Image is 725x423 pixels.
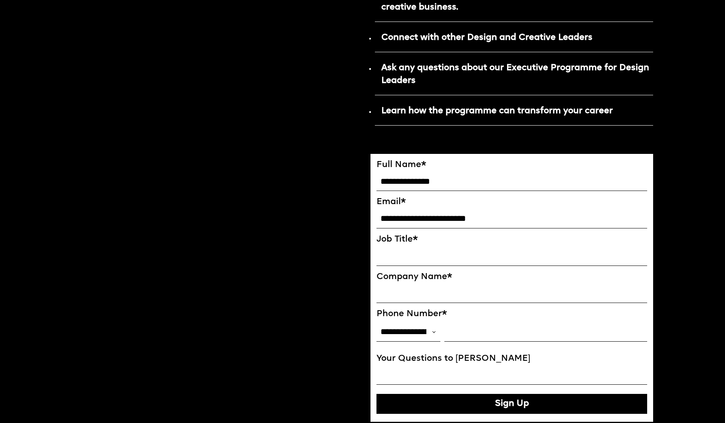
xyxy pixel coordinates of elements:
[376,234,647,245] label: Job Title
[381,107,613,115] strong: Learn how the programme can transform your career
[376,354,647,364] label: Your Questions to [PERSON_NAME]
[381,33,592,42] strong: Connect with other Design and Creative Leaders
[376,272,647,282] label: Company Name
[376,309,647,319] label: Phone Number
[376,394,647,414] button: Sign Up
[376,160,647,170] label: Full Name
[381,64,649,85] strong: Ask any questions about our Executive Programme for Design Leaders
[376,197,647,207] label: Email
